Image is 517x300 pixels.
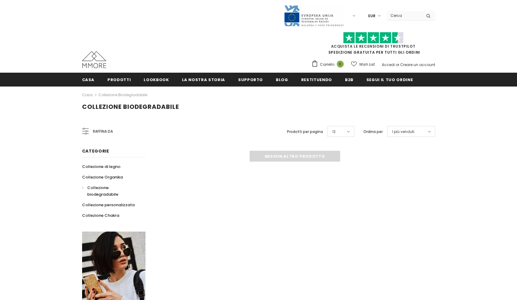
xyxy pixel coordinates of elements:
[82,91,93,99] a: Casa
[332,129,336,135] span: 12
[387,11,422,20] input: Search Site
[276,77,288,83] span: Blog
[284,13,344,18] a: Javni Razpis
[182,73,225,86] a: La nostra storia
[400,62,435,67] a: Creare un account
[276,73,288,86] a: Blog
[363,129,383,135] label: Ordina per
[359,62,375,68] span: Wish List
[82,200,135,210] a: Collezione personalizzata
[82,202,135,208] span: Collezione personalizzata
[82,148,109,154] span: Categorie
[82,174,123,180] span: Collezione Organika
[182,77,225,83] span: La nostra storia
[287,129,323,135] label: Prodotti per pagina
[331,44,416,49] a: Acquista le recensioni di TrustPilot
[82,172,123,182] a: Collezione Organika
[107,77,131,83] span: Prodotti
[82,210,119,221] a: Collezione Chakra
[98,92,147,97] a: Collezione biodegradabile
[366,73,413,86] a: Segui il tuo ordine
[368,13,375,19] span: EUR
[82,161,120,172] a: Collezione di legno
[107,73,131,86] a: Prodotti
[82,73,95,86] a: Casa
[238,73,263,86] a: supporto
[382,62,395,67] a: Accedi
[82,182,139,200] a: Collezione biodegradabile
[82,164,120,169] span: Collezione di legno
[311,60,347,69] a: Carrello 0
[345,77,353,83] span: B2B
[311,35,435,55] span: SPEDIZIONE GRATUITA PER TUTTI GLI ORDINI
[392,129,414,135] span: I più venduti
[144,73,169,86] a: Lookbook
[301,77,332,83] span: Restituendo
[93,128,113,135] span: Raffina da
[301,73,332,86] a: Restituendo
[87,185,118,197] span: Collezione biodegradabile
[396,62,399,67] span: or
[82,77,95,83] span: Casa
[144,77,169,83] span: Lookbook
[366,77,413,83] span: Segui il tuo ordine
[343,32,404,44] img: Fidati di Pilot Stars
[82,51,106,68] img: Casi MMORE
[337,61,344,68] span: 0
[82,103,179,111] span: Collezione biodegradabile
[351,59,375,70] a: Wish List
[320,62,334,68] span: Carrello
[238,77,263,83] span: supporto
[345,73,353,86] a: B2B
[82,213,119,218] span: Collezione Chakra
[284,5,344,27] img: Javni Razpis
